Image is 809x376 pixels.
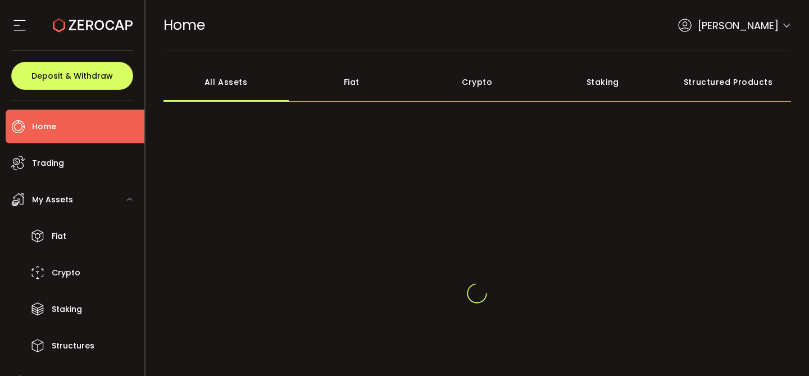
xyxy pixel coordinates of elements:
[289,62,415,102] div: Fiat
[415,62,540,102] div: Crypto
[32,119,56,135] span: Home
[52,301,82,318] span: Staking
[32,155,64,171] span: Trading
[52,228,66,244] span: Fiat
[698,18,779,33] span: [PERSON_NAME]
[32,192,73,208] span: My Assets
[666,62,792,102] div: Structured Products
[31,72,113,80] span: Deposit & Withdraw
[11,62,133,90] button: Deposit & Withdraw
[163,62,289,102] div: All Assets
[52,338,94,354] span: Structures
[52,265,80,281] span: Crypto
[540,62,666,102] div: Staking
[163,15,205,35] span: Home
